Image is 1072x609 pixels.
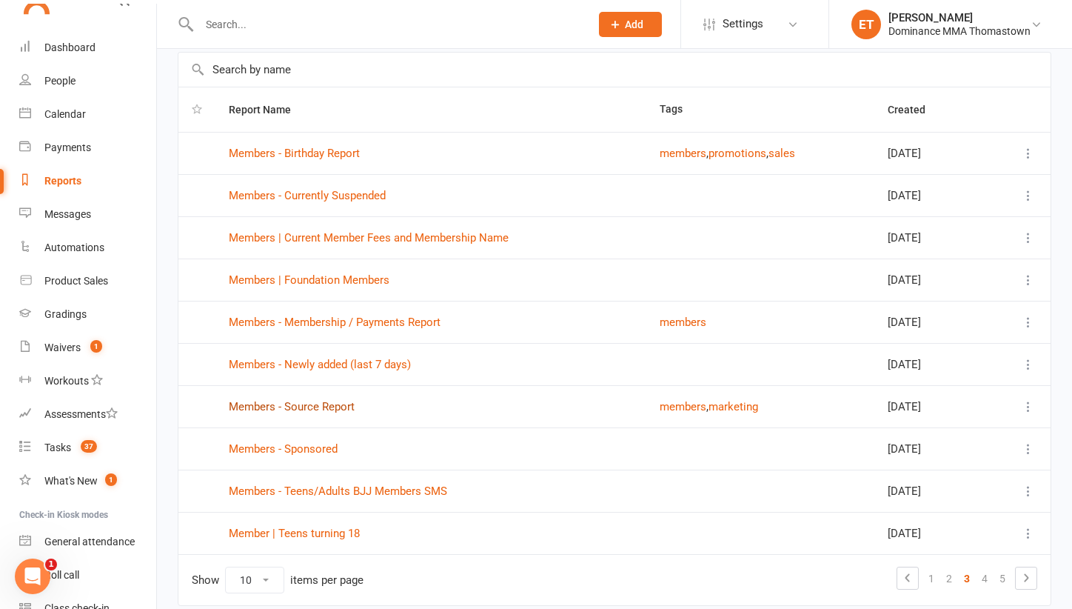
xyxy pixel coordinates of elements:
[229,358,411,371] a: Members - Newly added (last 7 days)
[229,527,360,540] a: Member | Teens turning 18
[19,298,156,331] a: Gradings
[19,98,156,131] a: Calendar
[44,569,79,581] div: Roll call
[44,475,98,487] div: What's New
[994,568,1011,589] a: 5
[874,343,988,385] td: [DATE]
[45,559,57,570] span: 1
[19,465,156,498] a: What's New1
[706,147,708,160] span: ,
[229,442,338,456] a: Members - Sponsored
[229,273,389,287] a: Members | Foundation Members
[229,485,447,498] a: Members - Teens/Adults BJJ Members SMS
[599,12,662,37] button: Add
[922,568,940,589] a: 1
[44,242,104,253] div: Automations
[958,568,976,589] a: 3
[290,574,364,587] div: items per page
[44,175,81,187] div: Reports
[766,147,768,160] span: ,
[192,567,364,593] div: Show
[874,259,988,301] td: [DATE]
[660,144,706,162] button: members
[44,142,91,153] div: Payments
[44,342,81,353] div: Waivers
[229,316,440,329] a: Members - Membership / Payments Report
[44,442,71,453] div: Tasks
[768,144,795,162] button: sales
[19,525,156,559] a: General attendance kiosk mode
[708,398,758,416] button: marketing
[888,11,1031,24] div: [PERSON_NAME]
[229,400,355,413] a: Members - Source Report
[874,385,988,427] td: [DATE]
[19,131,156,164] a: Payments
[646,87,874,132] th: Tags
[229,147,360,160] a: Members - Birthday Report
[708,144,766,162] button: promotions
[19,198,156,231] a: Messages
[940,568,958,589] a: 2
[105,473,117,486] span: 1
[19,398,156,431] a: Assessments
[19,64,156,98] a: People
[229,189,386,202] a: Members - Currently Suspended
[44,75,76,87] div: People
[723,7,763,41] span: Settings
[44,408,118,420] div: Assessments
[44,108,86,120] div: Calendar
[44,308,87,320] div: Gradings
[888,104,942,116] span: Created
[874,301,988,343] td: [DATE]
[19,365,156,398] a: Workouts
[874,132,988,174] td: [DATE]
[706,400,708,413] span: ,
[874,174,988,216] td: [DATE]
[90,340,102,353] span: 1
[44,275,108,287] div: Product Sales
[81,440,97,453] span: 37
[19,164,156,198] a: Reports
[976,568,994,589] a: 4
[44,41,96,53] div: Dashboard
[874,512,988,554] td: [DATE]
[19,31,156,64] a: Dashboard
[15,559,50,594] iframe: Intercom live chat
[888,101,942,119] button: Created
[229,104,307,116] span: Report Name
[19,264,156,298] a: Product Sales
[19,431,156,465] a: Tasks 37
[178,53,1051,87] input: Search by name
[874,216,988,259] td: [DATE]
[625,19,643,30] span: Add
[44,536,135,548] div: General attendance
[19,559,156,592] a: Roll call
[660,313,706,331] button: members
[851,10,881,39] div: ET
[19,331,156,365] a: Waivers 1
[195,14,580,35] input: Search...
[660,398,706,416] button: members
[229,101,307,119] button: Report Name
[874,470,988,512] td: [DATE]
[44,375,89,387] div: Workouts
[19,231,156,264] a: Automations
[888,24,1031,38] div: Dominance MMA Thomastown
[44,208,91,220] div: Messages
[229,231,509,244] a: Members | Current Member Fees and Membership Name
[874,427,988,470] td: [DATE]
